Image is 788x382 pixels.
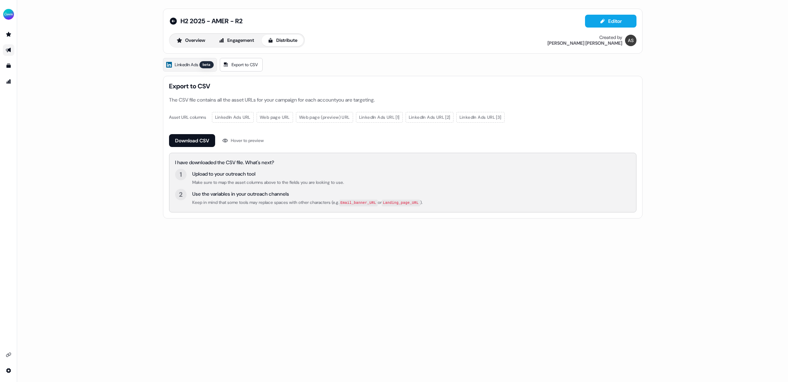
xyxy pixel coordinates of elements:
[169,114,206,121] div: Asset URL columns
[180,170,182,179] div: 1
[3,76,14,87] a: Go to attribution
[199,61,214,68] div: beta
[179,190,183,199] div: 2
[3,349,14,361] a: Go to integrations
[163,58,217,72] a: LinkedIn Adsbeta
[460,114,501,121] span: LinkedIn Ads URL [3]
[585,15,636,28] button: Editor
[231,137,264,144] div: Hover to preview
[169,134,215,147] button: Download CSV
[599,35,622,40] div: Created by
[299,114,350,121] span: Web page (preview) URL
[169,96,636,103] div: The CSV file contains all the asset URLs for your campaign for each account you are targeting.
[339,200,378,206] code: Email_banner_URL
[180,17,243,25] span: H2 2025 - AMER - R2
[262,35,303,46] button: Distribute
[260,114,290,121] span: Web page URL
[169,82,636,90] span: Export to CSV
[170,35,211,46] button: Overview
[409,114,450,121] span: LinkedIn Ads URL [2]
[625,35,636,46] img: Anna
[359,114,400,121] span: LinkedIn Ads URL [1]
[3,44,14,56] a: Go to outbound experience
[175,159,630,166] div: I have downloaded the CSV file. What's next?
[175,61,198,68] span: LinkedIn Ads
[3,60,14,72] a: Go to templates
[220,58,263,72] a: Export to CSV
[382,200,420,206] code: Landing_page_URL
[232,61,258,68] span: Export to CSV
[3,29,14,40] a: Go to prospects
[192,199,422,206] div: Keep in mind that some tools may replace spaces with other characters (e.g. or ).
[215,114,251,121] span: LinkedIn Ads URL
[547,40,622,46] div: [PERSON_NAME] [PERSON_NAME]
[213,35,260,46] button: Engagement
[3,365,14,376] a: Go to integrations
[192,190,422,197] div: Use the variables in your outreach channels
[585,18,636,26] a: Editor
[192,179,344,186] div: Make sure to map the asset columns above to the fields you are looking to use.
[192,170,344,177] div: Upload to your outreach tool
